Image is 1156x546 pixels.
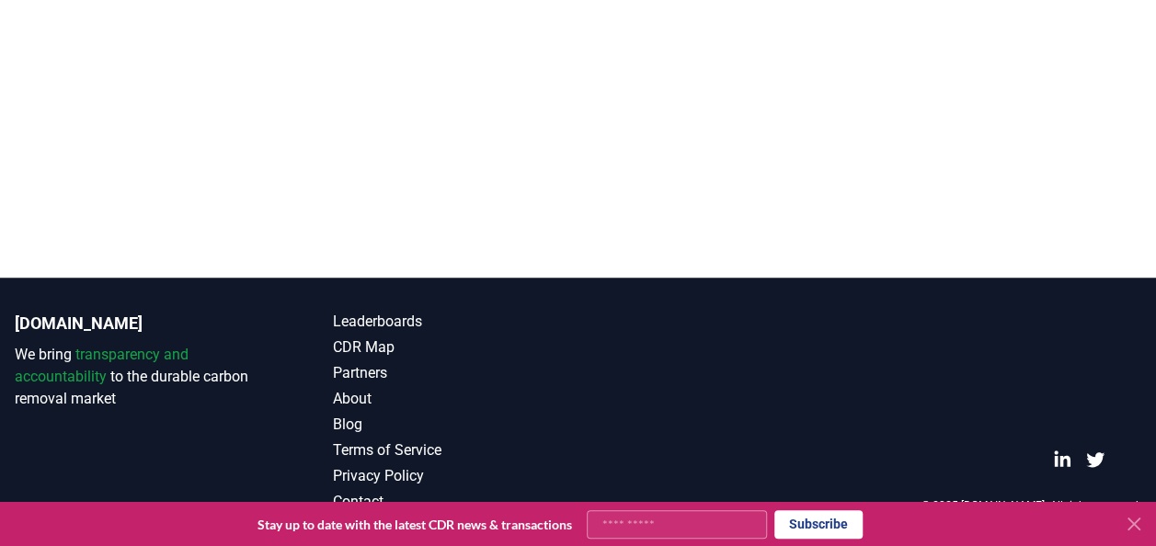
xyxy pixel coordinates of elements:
[333,388,578,410] a: About
[333,311,578,333] a: Leaderboards
[333,439,578,461] a: Terms of Service
[333,336,578,358] a: CDR Map
[333,491,578,513] a: Contact
[15,311,259,336] p: [DOMAIN_NAME]
[333,465,578,487] a: Privacy Policy
[333,414,578,436] a: Blog
[15,346,189,385] span: transparency and accountability
[921,498,1141,513] p: © 2025 [DOMAIN_NAME]. All rights reserved.
[15,344,259,410] p: We bring to the durable carbon removal market
[333,362,578,384] a: Partners
[1053,450,1071,469] a: LinkedIn
[1086,450,1104,469] a: Twitter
